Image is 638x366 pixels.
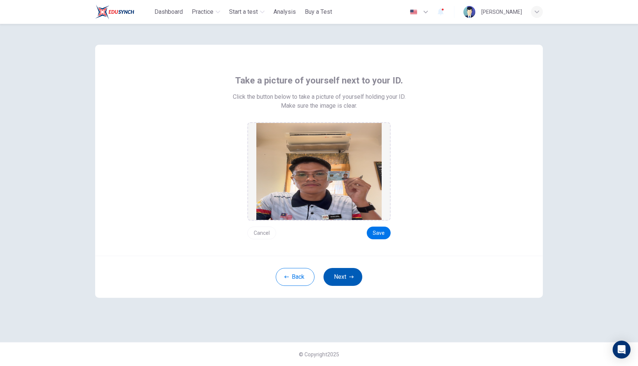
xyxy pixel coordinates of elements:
button: Dashboard [151,5,186,19]
button: Cancel [247,227,276,239]
div: [PERSON_NAME] [481,7,522,16]
span: Dashboard [154,7,183,16]
span: Click the button below to take a picture of yourself holding your ID. [233,92,406,101]
img: ELTC logo [95,4,134,19]
span: Buy a Test [305,7,332,16]
span: Practice [192,7,213,16]
span: Make sure the image is clear. [281,101,357,110]
span: Analysis [273,7,296,16]
img: preview screemshot [256,123,382,220]
button: Next [323,268,362,286]
span: Take a picture of yourself next to your ID. [235,75,403,86]
span: Start a test [229,7,258,16]
img: Profile picture [463,6,475,18]
button: Buy a Test [302,5,335,19]
button: Back [276,268,315,286]
button: Save [367,227,391,239]
div: Open Intercom Messenger [613,341,631,359]
button: Analysis [270,5,299,19]
a: ELTC logo [95,4,151,19]
button: Practice [189,5,223,19]
button: Start a test [226,5,268,19]
img: en [409,9,418,15]
span: © Copyright 2025 [299,351,339,357]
